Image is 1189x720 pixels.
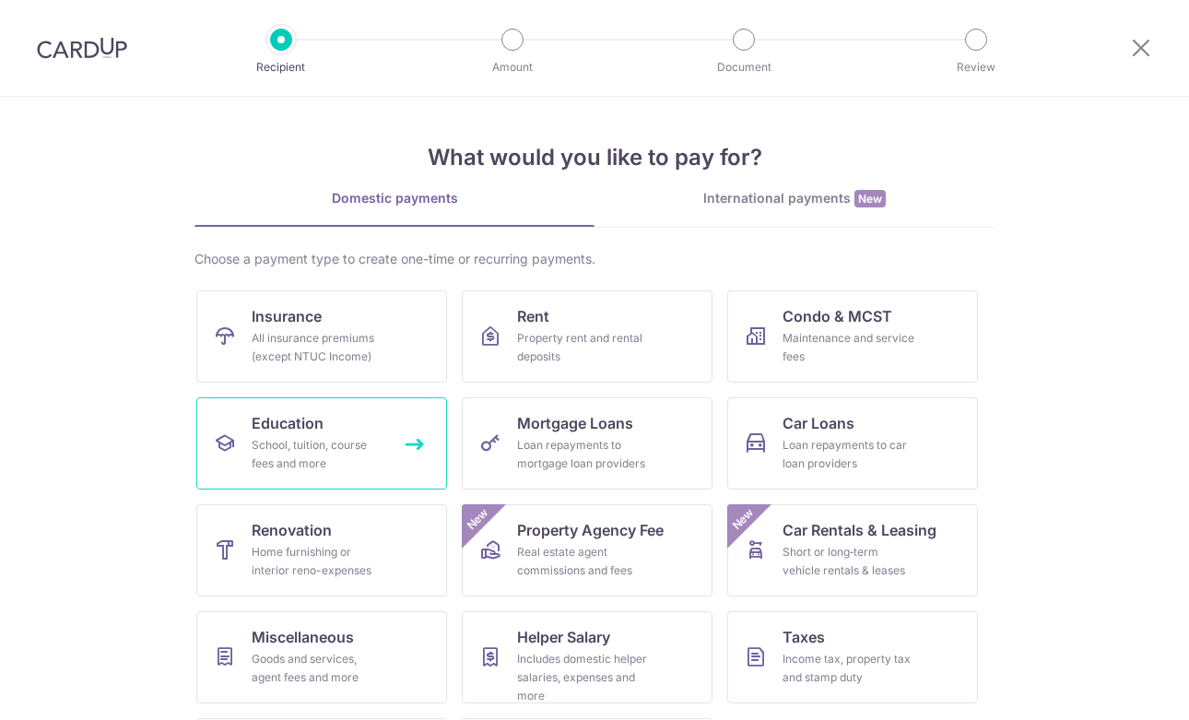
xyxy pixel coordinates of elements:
p: Document [676,58,812,77]
span: Helper Salary [517,626,610,648]
div: Real estate agent commissions and fees [517,543,650,580]
a: InsuranceAll insurance premiums (except NTUC Income) [196,290,447,383]
span: Education [252,412,324,434]
h4: What would you like to pay for? [194,141,995,174]
span: New [854,190,886,207]
div: Loan repayments to mortgage loan providers [517,436,650,473]
a: Car LoansLoan repayments to car loan providers [727,397,978,490]
a: EducationSchool, tuition, course fees and more [196,397,447,490]
div: International payments [594,189,995,208]
div: Property rent and rental deposits [517,329,650,366]
span: Rent [517,305,549,327]
span: Car Rentals & Leasing [783,519,936,541]
span: Insurance [252,305,322,327]
span: Renovation [252,519,332,541]
div: Home furnishing or interior reno-expenses [252,543,384,580]
a: Helper SalaryIncludes domestic helper salaries, expenses and more [462,611,712,703]
div: Goods and services, agent fees and more [252,650,384,687]
span: Miscellaneous [252,626,354,648]
a: RentProperty rent and rental deposits [462,290,712,383]
a: Property Agency FeeReal estate agent commissions and feesNew [462,504,712,596]
div: Domestic payments [194,189,594,207]
span: Condo & MCST [783,305,892,327]
a: TaxesIncome tax, property tax and stamp duty [727,611,978,703]
div: Loan repayments to car loan providers [783,436,915,473]
img: CardUp [37,37,127,59]
a: Car Rentals & LeasingShort or long‑term vehicle rentals & leasesNew [727,504,978,596]
span: Mortgage Loans [517,412,633,434]
div: Short or long‑term vehicle rentals & leases [783,543,915,580]
p: Review [908,58,1044,77]
a: Mortgage LoansLoan repayments to mortgage loan providers [462,397,712,490]
p: Amount [444,58,581,77]
span: New [463,504,493,535]
div: Income tax, property tax and stamp duty [783,650,915,687]
span: Property Agency Fee [517,519,664,541]
div: Maintenance and service fees [783,329,915,366]
span: New [728,504,759,535]
div: Includes domestic helper salaries, expenses and more [517,650,650,705]
a: MiscellaneousGoods and services, agent fees and more [196,611,447,703]
a: RenovationHome furnishing or interior reno-expenses [196,504,447,596]
span: Car Loans [783,412,854,434]
div: All insurance premiums (except NTUC Income) [252,329,384,366]
div: School, tuition, course fees and more [252,436,384,473]
div: Choose a payment type to create one-time or recurring payments. [194,250,995,268]
p: Recipient [213,58,349,77]
span: Taxes [783,626,825,648]
a: Condo & MCSTMaintenance and service fees [727,290,978,383]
